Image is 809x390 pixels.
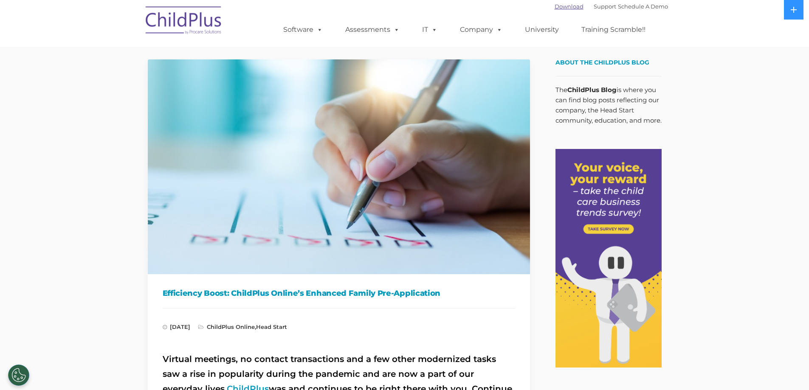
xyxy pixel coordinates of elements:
a: Training Scramble!! [573,21,654,38]
a: Schedule A Demo [618,3,668,10]
a: Download [555,3,583,10]
h1: Efficiency Boost: ChildPlus Online’s Enhanced Family Pre-Application [163,287,515,300]
a: Support [594,3,616,10]
a: IT [414,21,446,38]
strong: ChildPlus Blog [567,86,617,94]
button: Cookies Settings [8,365,29,386]
span: About the ChildPlus Blog [555,59,649,66]
span: [DATE] [163,323,190,330]
a: University [516,21,567,38]
a: ChildPlus Online [207,323,255,330]
font: | [555,3,668,10]
a: Head Start [256,323,287,330]
a: Assessments [337,21,408,38]
span: , [198,323,287,330]
img: ChildPlus by Procare Solutions [141,0,226,43]
a: Company [451,21,511,38]
a: Software [275,21,331,38]
img: Efficiency Boost: ChildPlus Online's Enhanced Family Pre-Application Process - Streamlining Appli... [148,59,530,274]
p: The is where you can find blog posts reflecting our company, the Head Start community, education,... [555,85,662,126]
